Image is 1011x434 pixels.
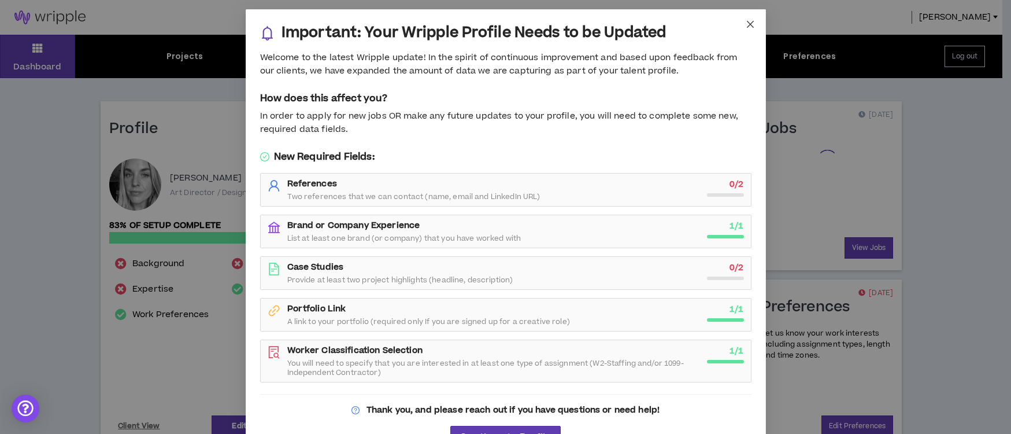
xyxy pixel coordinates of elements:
[260,52,751,78] div: Welcome to the latest Wripple update! In the spirit of continuous improvement and based upon feed...
[260,26,275,41] span: bell
[746,20,755,29] span: close
[287,303,346,315] strong: Portfolio Link
[268,221,280,234] span: bank
[260,110,751,136] div: In order to apply for new jobs OR make any future updates to your profile, you will need to compl...
[12,395,39,422] div: Open Intercom Messenger
[268,346,280,359] span: file-search
[735,9,766,41] button: Close
[366,404,660,416] strong: Thank you, and please reach out if you have questions or need help!
[287,359,700,377] span: You will need to specify that you are interested in at least one type of assignment (W2-Staffing ...
[287,178,337,190] strong: References
[287,275,513,285] span: Provide at least two project highlights (headline, description)
[287,192,540,201] span: Two references that we can contact (name, email and LinkedIn URL)
[729,178,743,190] strong: 0 / 2
[287,261,344,273] strong: Case Studies
[729,220,743,232] strong: 1 / 1
[729,345,743,357] strong: 1 / 1
[268,263,280,275] span: file-text
[729,303,743,315] strong: 1 / 1
[351,406,360,414] span: question-circle
[287,234,521,243] span: List at least one brand (or company) that you have worked with
[729,262,743,274] strong: 0 / 2
[260,152,269,161] span: check-circle
[287,219,420,231] strong: Brand or Company Experience
[287,317,570,326] span: A link to your portfolio (required only If you are signed up for a creative role)
[282,24,666,42] h3: Important: Your Wripple Profile Needs to be Updated
[287,344,423,356] strong: Worker Classification Selection
[260,91,751,105] h5: How does this affect you?
[268,304,280,317] span: link
[260,150,751,164] h5: New Required Fields:
[268,179,280,192] span: user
